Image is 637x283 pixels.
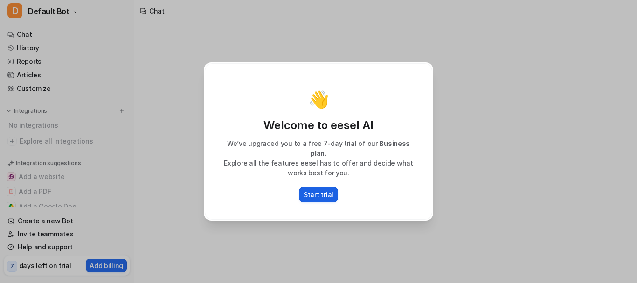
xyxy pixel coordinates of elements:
p: We’ve upgraded you to a free 7-day trial of our [215,138,422,158]
button: Start trial [299,187,338,202]
p: 👋 [308,90,329,109]
p: Explore all the features eesel has to offer and decide what works best for you. [215,158,422,178]
p: Start trial [304,190,333,200]
p: Welcome to eesel AI [215,118,422,133]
